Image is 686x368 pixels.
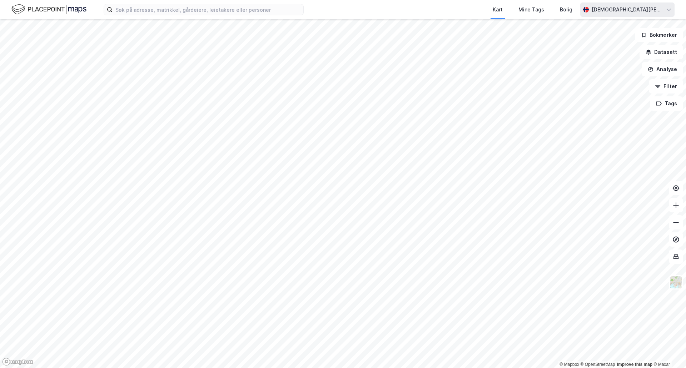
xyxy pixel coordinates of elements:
button: Bokmerker [635,28,683,42]
div: Kontrollprogram for chat [650,334,686,368]
a: Improve this map [617,362,652,367]
button: Analyse [642,62,683,76]
input: Søk på adresse, matrikkel, gårdeiere, leietakere eller personer [113,4,303,15]
button: Datasett [640,45,683,59]
a: Mapbox homepage [2,358,34,366]
a: Mapbox [560,362,579,367]
div: Bolig [560,5,572,14]
img: Z [669,276,683,289]
button: Filter [649,79,683,94]
iframe: Chat Widget [650,334,686,368]
img: logo.f888ab2527a4732fd821a326f86c7f29.svg [11,3,86,16]
a: OpenStreetMap [581,362,615,367]
button: Tags [650,96,683,111]
div: Mine Tags [518,5,544,14]
div: Kart [493,5,503,14]
div: [DEMOGRAPHIC_DATA][PERSON_NAME] [592,5,663,14]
